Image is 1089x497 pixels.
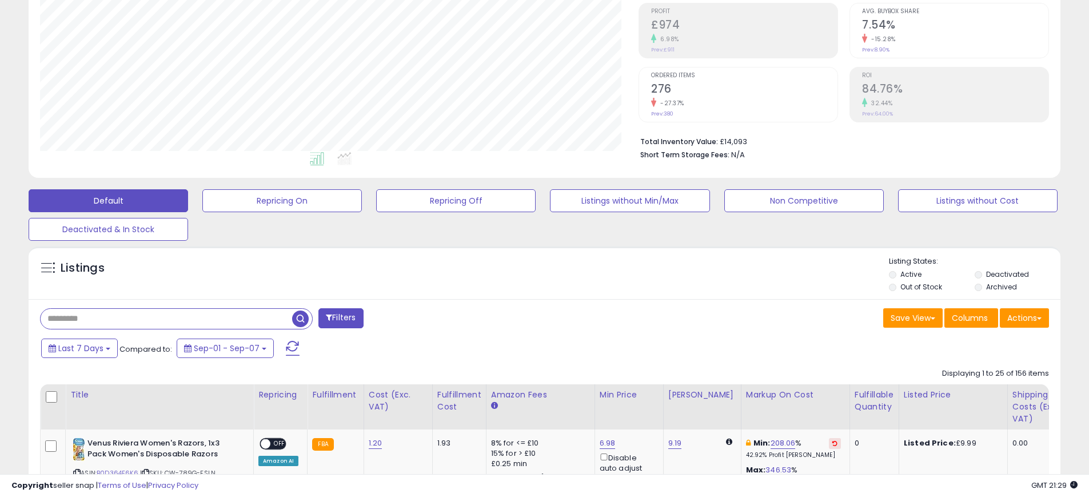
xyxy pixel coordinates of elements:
button: Repricing Off [376,189,536,212]
div: [PERSON_NAME] [668,389,736,401]
strong: Copyright [11,480,53,491]
div: Shipping Costs (Exc. VAT) [1012,389,1071,425]
span: Profit [651,9,837,15]
b: Short Term Storage Fees: [640,150,729,160]
span: Avg. Buybox Share [862,9,1048,15]
small: -27.37% [656,99,684,108]
div: Disable auto adjust min [600,451,655,484]
span: 2025-09-15 21:29 GMT [1031,480,1078,491]
a: Privacy Policy [148,480,198,491]
span: ROI [862,73,1048,79]
th: The percentage added to the cost of goods (COGS) that forms the calculator for Min & Max prices. [741,384,849,430]
b: Venus Riviera Women's Razors, 1x3 Pack Women's Disposable Razors [87,438,226,462]
div: % [746,438,841,459]
span: N/A [731,149,745,160]
h5: Listings [61,260,105,276]
button: Last 7 Days [41,339,118,358]
button: Listings without Cost [898,189,1058,212]
div: 8% for <= £10 [491,438,586,448]
button: Sep-01 - Sep-07 [177,339,274,358]
div: Fulfillment Cost [437,389,481,413]
small: Prev: £911 [651,46,675,53]
div: Markup on Cost [746,389,845,401]
div: seller snap | | [11,480,198,491]
div: Amazon Fees [491,389,590,401]
small: Prev: 380 [651,110,673,117]
h2: 7.54% [862,18,1048,34]
label: Active [900,269,922,279]
div: Repricing [258,389,302,401]
div: Title [70,389,249,401]
label: Out of Stock [900,282,942,292]
h2: 84.76% [862,82,1048,98]
div: Min Price [600,389,659,401]
small: Prev: 8.90% [862,46,889,53]
small: FBA [312,438,333,451]
a: Terms of Use [98,480,146,491]
div: 0.00 [1012,438,1067,448]
div: Amazon AI [258,456,298,466]
div: £9.99 [904,438,999,448]
a: 6.98 [600,438,616,449]
div: £0.25 min [491,459,586,469]
button: Repricing On [202,189,362,212]
span: Sep-01 - Sep-07 [194,343,260,354]
li: £14,093 [640,134,1040,148]
div: 1.93 [437,438,477,448]
p: 42.92% Profit [PERSON_NAME] [746,451,841,459]
span: Ordered Items [651,73,837,79]
div: 15% for > £10 [491,448,586,459]
small: -15.28% [867,35,896,43]
div: Fulfillment [312,389,358,401]
button: Non Competitive [724,189,884,212]
b: Min: [753,438,771,448]
small: Amazon Fees. [491,401,498,411]
small: Prev: 64.00% [862,110,893,117]
span: Compared to: [119,344,172,355]
a: 1.20 [369,438,382,449]
label: Archived [986,282,1017,292]
a: 208.06 [771,438,796,449]
b: Listed Price: [904,438,956,448]
button: Actions [1000,308,1049,328]
button: Deactivated & In Stock [29,218,188,241]
div: 0 [855,438,890,448]
h2: £974 [651,18,837,34]
span: OFF [270,439,289,449]
button: Columns [944,308,998,328]
button: Filters [318,308,363,328]
button: Listings without Min/Max [550,189,709,212]
small: 32.44% [867,99,892,108]
label: Deactivated [986,269,1029,279]
div: Cost (Exc. VAT) [369,389,428,413]
span: Columns [952,312,988,324]
div: Displaying 1 to 25 of 156 items [942,368,1049,379]
small: 6.98% [656,35,679,43]
div: Fulfillable Quantity [855,389,894,413]
b: Total Inventory Value: [640,137,718,146]
h2: 276 [651,82,837,98]
button: Default [29,189,188,212]
span: Last 7 Days [58,343,103,354]
p: Listing States: [889,256,1060,267]
img: 415bwS+8gVL._SL40_.jpg [73,438,85,461]
button: Save View [883,308,943,328]
a: 9.19 [668,438,682,449]
div: Listed Price [904,389,1003,401]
